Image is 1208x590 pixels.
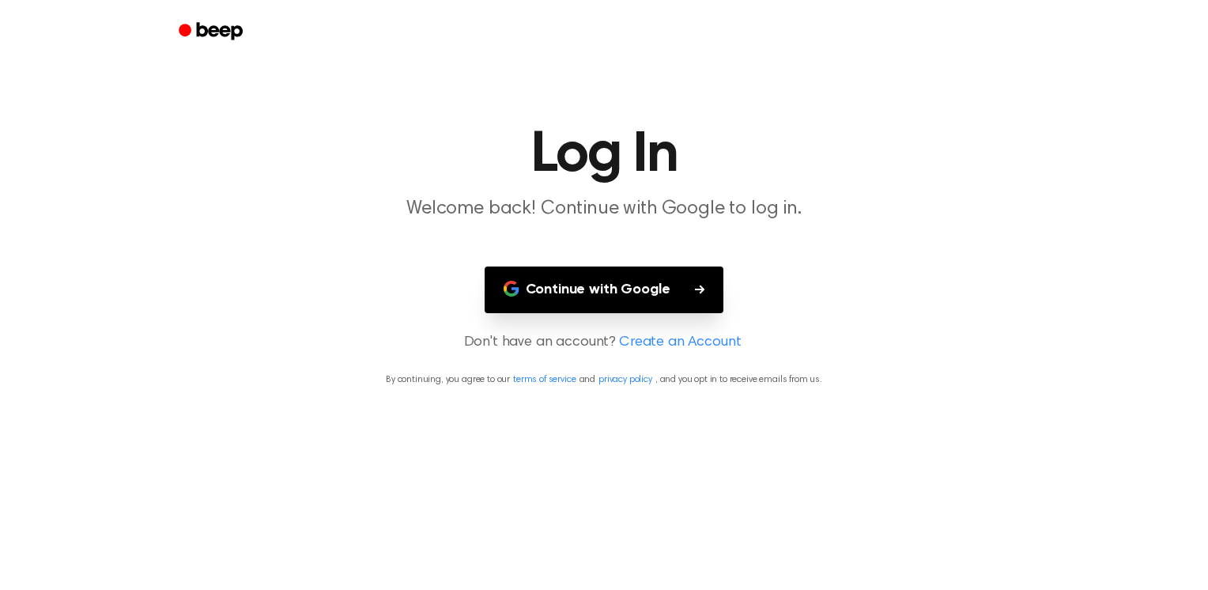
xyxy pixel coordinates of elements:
[19,373,1189,387] p: By continuing, you agree to our and , and you opt in to receive emails from us.
[598,375,652,384] a: privacy policy
[199,127,1009,183] h1: Log In
[300,196,908,222] p: Welcome back! Continue with Google to log in.
[513,375,576,384] a: terms of service
[19,332,1189,354] p: Don't have an account?
[619,332,741,354] a: Create an Account
[485,267,724,313] button: Continue with Google
[168,17,257,47] a: Beep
